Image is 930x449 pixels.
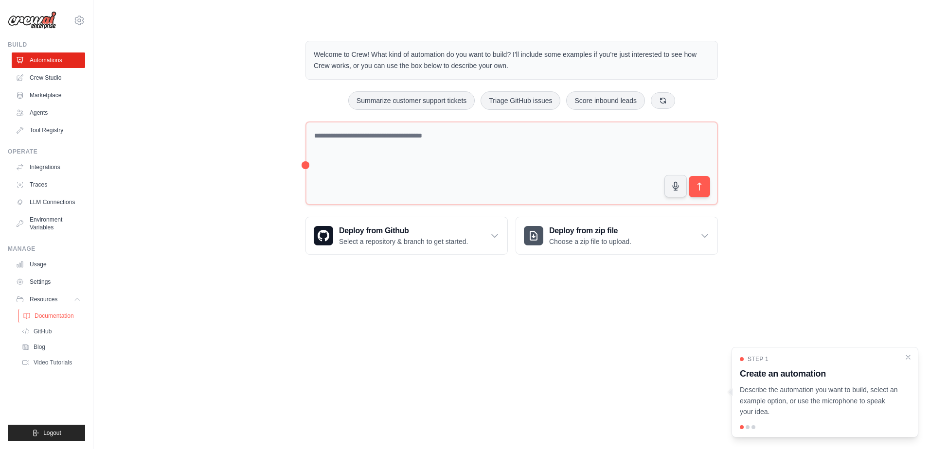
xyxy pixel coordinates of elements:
img: Logo [8,11,56,30]
a: Traces [12,177,85,192]
a: Agents [12,105,85,121]
p: Welcome to Crew! What kind of automation do you want to build? I'll include some examples if you'... [314,49,710,71]
button: Triage GitHub issues [481,91,560,110]
span: Video Tutorials [34,359,72,366]
span: GitHub [34,328,52,335]
span: Step 1 [748,355,769,363]
a: Integrations [12,159,85,175]
button: Resources [12,292,85,307]
p: Choose a zip file to upload. [549,237,631,246]
iframe: Chat Widget [881,402,930,449]
a: Tool Registry [12,122,85,138]
a: Automations [12,52,85,68]
h3: Deploy from zip file [549,225,631,237]
a: GitHub [18,325,85,338]
a: Blog [18,340,85,354]
a: Settings [12,274,85,290]
div: Build [8,41,85,49]
button: Logout [8,425,85,441]
h3: Create an automation [740,367,898,380]
a: LLM Connections [12,194,85,210]
span: Resources [30,295,57,303]
button: Close walkthrough [904,353,912,361]
div: Operate [8,148,85,155]
button: Summarize customer support tickets [348,91,475,110]
span: Documentation [35,312,74,320]
a: Marketplace [12,87,85,103]
a: Documentation [18,309,86,323]
a: Environment Variables [12,212,85,235]
a: Crew Studio [12,70,85,86]
a: Usage [12,257,85,272]
div: Manage [8,245,85,253]
span: Blog [34,343,45,351]
a: Video Tutorials [18,356,85,369]
h3: Deploy from Github [339,225,468,237]
p: Select a repository & branch to get started. [339,237,468,246]
span: Logout [43,429,61,437]
p: Describe the automation you want to build, select an example option, or use the microphone to spe... [740,384,898,417]
button: Score inbound leads [566,91,645,110]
